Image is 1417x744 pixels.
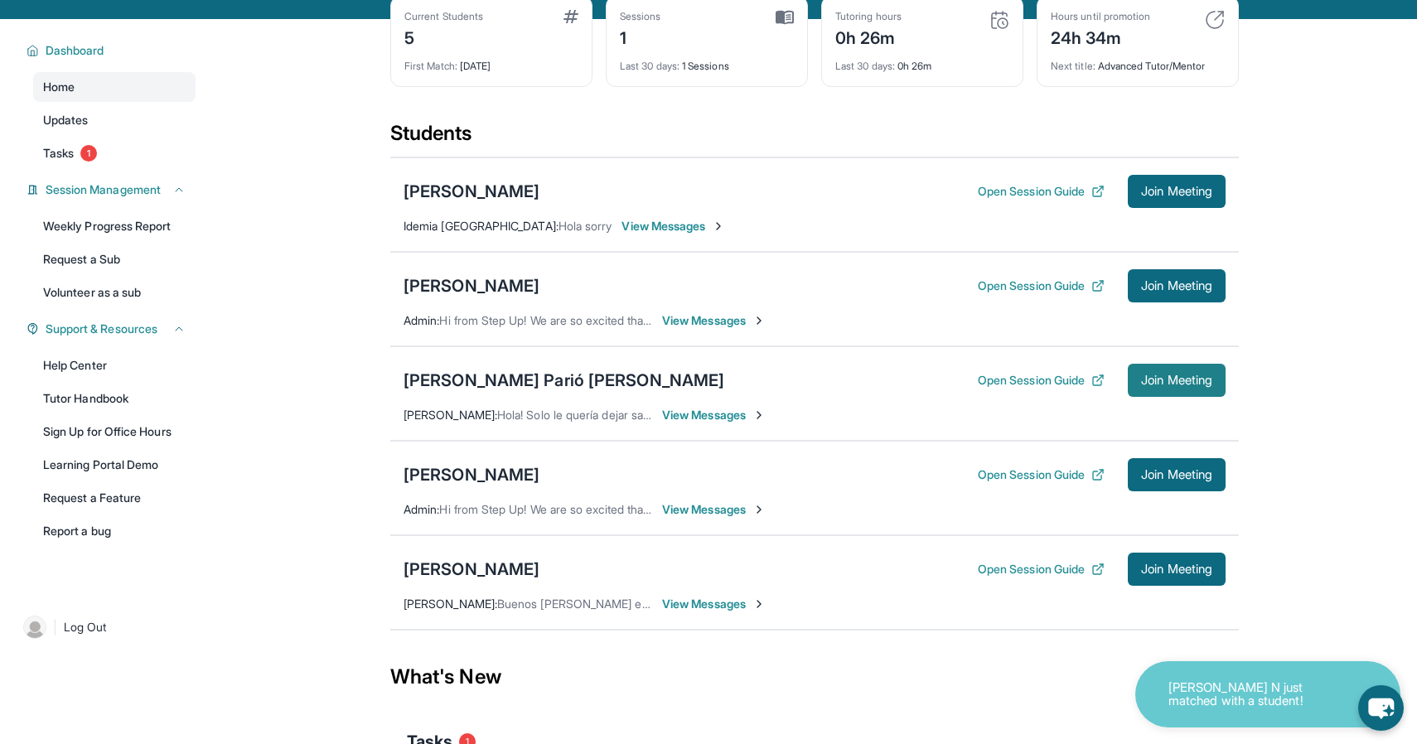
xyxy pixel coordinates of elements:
[404,180,539,203] div: [PERSON_NAME]
[1128,364,1226,397] button: Join Meeting
[43,112,89,128] span: Updates
[1141,470,1212,480] span: Join Meeting
[33,516,196,546] a: Report a bug
[1051,50,1225,73] div: Advanced Tutor/Mentor
[662,312,766,329] span: View Messages
[1051,60,1095,72] span: Next title :
[712,220,725,233] img: Chevron-Right
[17,609,196,645] a: |Log Out
[1051,23,1150,50] div: 24h 34m
[835,10,902,23] div: Tutoring hours
[33,417,196,447] a: Sign Up for Office Hours
[33,483,196,513] a: Request a Feature
[23,616,46,639] img: user-img
[835,50,1009,73] div: 0h 26m
[404,408,497,422] span: [PERSON_NAME] :
[620,10,661,23] div: Sessions
[662,596,766,612] span: View Messages
[404,10,483,23] div: Current Students
[1141,375,1212,385] span: Join Meeting
[80,145,97,162] span: 1
[33,105,196,135] a: Updates
[497,408,1085,422] span: Hola! Solo le quería dejar saber que hoy tendremos nuestra primera sesión de tutoría de 6pm a 6:4...
[404,50,578,73] div: [DATE]
[39,321,186,337] button: Support & Resources
[1358,685,1404,731] button: chat-button
[404,463,539,486] div: [PERSON_NAME]
[621,218,725,234] span: View Messages
[620,50,794,73] div: 1 Sessions
[1128,175,1226,208] button: Join Meeting
[1141,281,1212,291] span: Join Meeting
[53,617,57,637] span: |
[33,450,196,480] a: Learning Portal Demo
[404,219,559,233] span: Idemia [GEOGRAPHIC_DATA] :
[978,372,1105,389] button: Open Session Guide
[620,23,661,50] div: 1
[404,274,539,297] div: [PERSON_NAME]
[43,79,75,95] span: Home
[33,278,196,307] a: Volunteer as a sub
[978,561,1105,577] button: Open Session Guide
[33,384,196,413] a: Tutor Handbook
[989,10,1009,30] img: card
[752,597,766,611] img: Chevron-Right
[390,120,1239,157] div: Students
[39,42,186,59] button: Dashboard
[978,466,1105,483] button: Open Session Guide
[64,619,107,635] span: Log Out
[752,503,766,516] img: Chevron-Right
[404,369,724,392] div: [PERSON_NAME] Parió [PERSON_NAME]
[1128,269,1226,302] button: Join Meeting
[404,23,483,50] div: 5
[1168,681,1334,708] p: [PERSON_NAME] N just matched with a student!
[835,60,895,72] span: Last 30 days :
[662,501,766,518] span: View Messages
[404,597,497,611] span: [PERSON_NAME] :
[752,408,766,422] img: Chevron-Right
[1205,10,1225,30] img: card
[620,60,679,72] span: Last 30 days :
[33,211,196,241] a: Weekly Progress Report
[39,181,186,198] button: Session Management
[1141,564,1212,574] span: Join Meeting
[1051,10,1150,23] div: Hours until promotion
[563,10,578,23] img: card
[662,407,766,423] span: View Messages
[33,350,196,380] a: Help Center
[390,640,1239,713] div: What's New
[1128,553,1226,586] button: Join Meeting
[404,313,439,327] span: Admin :
[404,60,457,72] span: First Match :
[776,10,794,25] img: card
[559,219,612,233] span: Hola sorry
[33,244,196,274] a: Request a Sub
[978,278,1105,294] button: Open Session Guide
[978,183,1105,200] button: Open Session Guide
[46,42,104,59] span: Dashboard
[43,145,74,162] span: Tasks
[752,314,766,327] img: Chevron-Right
[46,321,157,337] span: Support & Resources
[33,72,196,102] a: Home
[835,23,902,50] div: 0h 26m
[33,138,196,168] a: Tasks1
[404,558,539,581] div: [PERSON_NAME]
[1128,458,1226,491] button: Join Meeting
[46,181,161,198] span: Session Management
[1141,186,1212,196] span: Join Meeting
[404,502,439,516] span: Admin :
